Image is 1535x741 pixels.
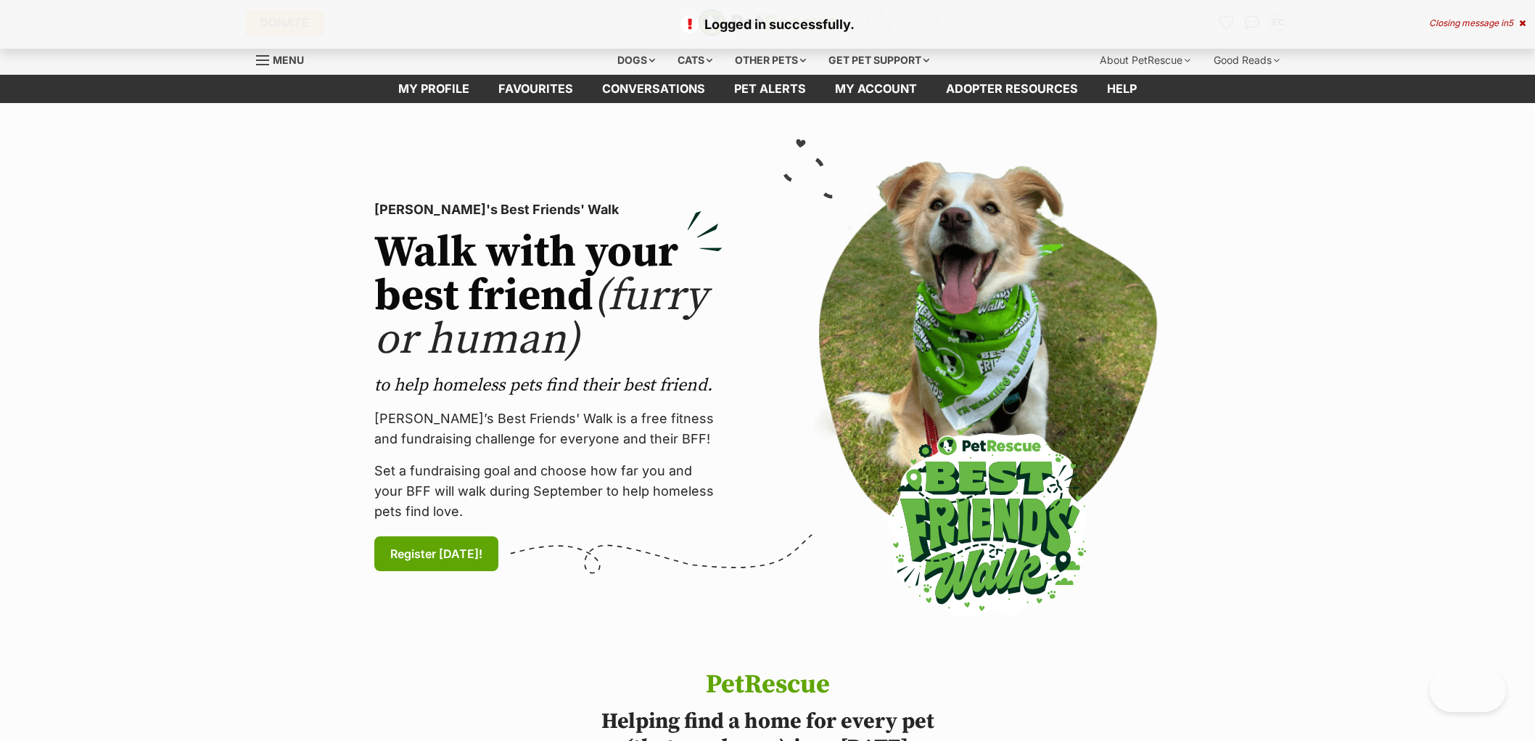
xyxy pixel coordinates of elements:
span: (furry or human) [374,269,707,367]
h1: PetRescue [544,671,991,700]
a: Menu [256,46,314,72]
a: My profile [384,75,484,103]
a: Adopter resources [931,75,1092,103]
a: conversations [588,75,720,103]
div: Other pets [725,46,816,75]
iframe: Help Scout Beacon - Open [1430,668,1506,712]
div: Cats [667,46,723,75]
a: Help [1092,75,1151,103]
a: Register [DATE]! [374,536,498,571]
h2: Walk with your best friend [374,232,723,362]
div: Get pet support [818,46,939,75]
p: [PERSON_NAME]'s Best Friends' Walk [374,200,723,220]
p: [PERSON_NAME]’s Best Friends' Walk is a free fitness and fundraising challenge for everyone and t... [374,409,723,449]
span: Register [DATE]! [390,545,482,562]
div: Good Reads [1203,46,1290,75]
div: About PetRescue [1090,46,1201,75]
p: to help homeless pets find their best friend. [374,374,723,397]
span: Menu [273,54,304,66]
p: Set a fundraising goal and choose how far you and your BFF will walk during September to help hom... [374,461,723,522]
div: Dogs [607,46,665,75]
a: My account [820,75,931,103]
a: Pet alerts [720,75,820,103]
a: Favourites [484,75,588,103]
